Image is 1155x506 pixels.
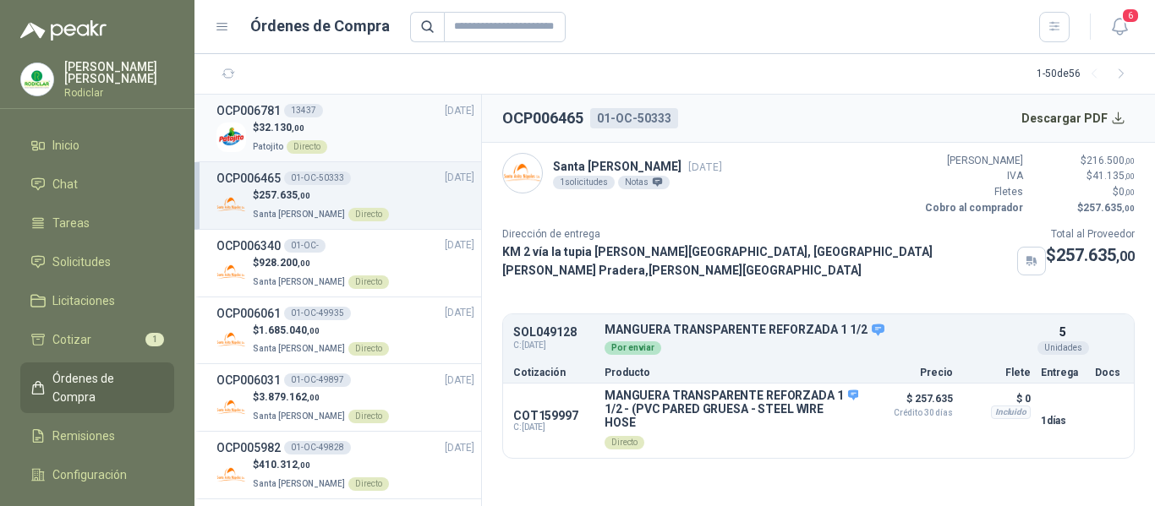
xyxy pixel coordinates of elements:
p: Docs [1095,367,1124,378]
p: SOL049128 [513,326,594,339]
button: 6 [1104,12,1135,42]
span: ,00 [298,460,310,470]
p: $ [1033,184,1135,200]
span: 257.635 [259,189,310,201]
div: Unidades [1037,341,1089,355]
a: Órdenes de Compra [20,362,174,413]
a: Licitaciones [20,285,174,317]
div: 13437 [284,104,323,117]
p: KM 2 vía la tupia [PERSON_NAME][GEOGRAPHIC_DATA], [GEOGRAPHIC_DATA][PERSON_NAME] Pradera , [PERSO... [502,242,1010,280]
p: $ [253,255,389,271]
h3: OCP006061 [216,304,281,323]
div: 1 - 50 de 56 [1037,61,1135,88]
span: 0 [1119,186,1135,198]
span: 1.685.040 [259,324,320,336]
a: Solicitudes [20,246,174,278]
a: OCP00646501-OC-50333[DATE] Company Logo$257.635,00Santa [PERSON_NAME]Directo [216,169,474,222]
div: Directo [348,410,389,423]
span: Tareas [52,214,90,232]
a: Cotizar1 [20,324,174,356]
a: Tareas [20,207,174,239]
span: ,00 [1125,171,1135,181]
span: 3.879.162 [259,391,320,403]
span: [DATE] [445,170,474,186]
span: 216.500 [1087,155,1135,166]
img: Company Logo [216,190,246,220]
span: 410.312 [259,459,310,471]
h1: Órdenes de Compra [250,14,390,38]
p: $ [253,188,389,204]
h3: OCP006465 [216,169,281,188]
div: Directo [348,208,389,221]
a: OCP00634001-OC-[DATE] Company Logo$928.200,00Santa [PERSON_NAME]Directo [216,237,474,290]
div: 01-OC-50333 [590,108,678,128]
h2: OCP006465 [502,106,583,130]
span: Configuración [52,465,127,484]
div: Incluido [991,405,1031,419]
span: Crédito 30 días [868,409,953,417]
span: Santa [PERSON_NAME] [253,344,345,353]
span: Santa [PERSON_NAME] [253,411,345,421]
span: Solicitudes [52,253,111,271]
div: Directo [605,436,644,449]
span: ,00 [307,393,320,402]
div: 01-OC-49897 [284,373,351,387]
span: ,00 [298,191,310,200]
p: MANGUERA TRANSPARENTE REFORZADA 1 1/2 - (PVC PARED GRUESA - STEEL WIRE HOSE [605,389,858,429]
img: Company Logo [216,324,246,354]
div: Por enviar [605,341,661,355]
span: [DATE] [445,237,474,253]
span: Licitaciones [52,291,115,310]
h3: OCP006340 [216,237,281,255]
p: Entrega [1041,367,1085,378]
p: $ [1033,153,1135,169]
a: Remisiones [20,420,174,452]
p: Dirección de entrega [502,226,1046,242]
span: ,00 [1122,204,1135,213]
p: COT159997 [513,409,594,422]
h3: OCP006781 [216,101,281,120]
p: Precio [868,367,953,378]
p: $ [253,457,389,473]
p: Santa [PERSON_NAME] [553,157,722,176]
h3: OCP005982 [216,438,281,457]
p: $ 257.635 [868,389,953,417]
span: [DATE] [445,440,474,456]
a: OCP00603101-OC-49897[DATE] Company Logo$3.879.162,00Santa [PERSON_NAME]Directo [216,371,474,424]
span: ,00 [1125,188,1135,197]
span: ,00 [292,123,304,133]
p: 5 [1059,323,1066,341]
img: Company Logo [503,154,542,193]
a: Configuración [20,459,174,491]
h3: OCP006031 [216,371,281,389]
span: Patojito [253,142,283,151]
div: Directo [348,477,389,491]
p: [PERSON_NAME] [922,153,1023,169]
div: Notas [618,176,670,189]
span: Cotizar [52,330,91,349]
p: $ 0 [963,389,1031,409]
div: 01-OC-49935 [284,307,351,320]
p: Total al Proveedor [1046,226,1135,242]
p: $ [1033,168,1135,184]
span: 257.635 [1056,245,1135,265]
div: 1 solicitudes [553,176,615,189]
p: $ [253,323,389,339]
p: $ [253,389,389,405]
span: Santa [PERSON_NAME] [253,209,345,219]
a: Inicio [20,129,174,161]
span: 1 [145,333,164,346]
p: [PERSON_NAME] [PERSON_NAME] [64,61,174,84]
img: Company Logo [216,122,246,152]
button: Descargar PDF [1012,101,1136,135]
span: Santa [PERSON_NAME] [253,479,345,488]
span: 928.200 [259,257,310,269]
p: Rodiclar [64,88,174,98]
p: Flete [963,367,1031,378]
p: $ [1046,242,1135,269]
p: Cotización [513,367,594,378]
p: MANGUERA TRANSPARENTE REFORZADA 1 1/2 [605,323,1031,338]
img: Logo peakr [20,20,107,41]
span: ,00 [298,258,310,268]
span: [DATE] [445,305,474,321]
